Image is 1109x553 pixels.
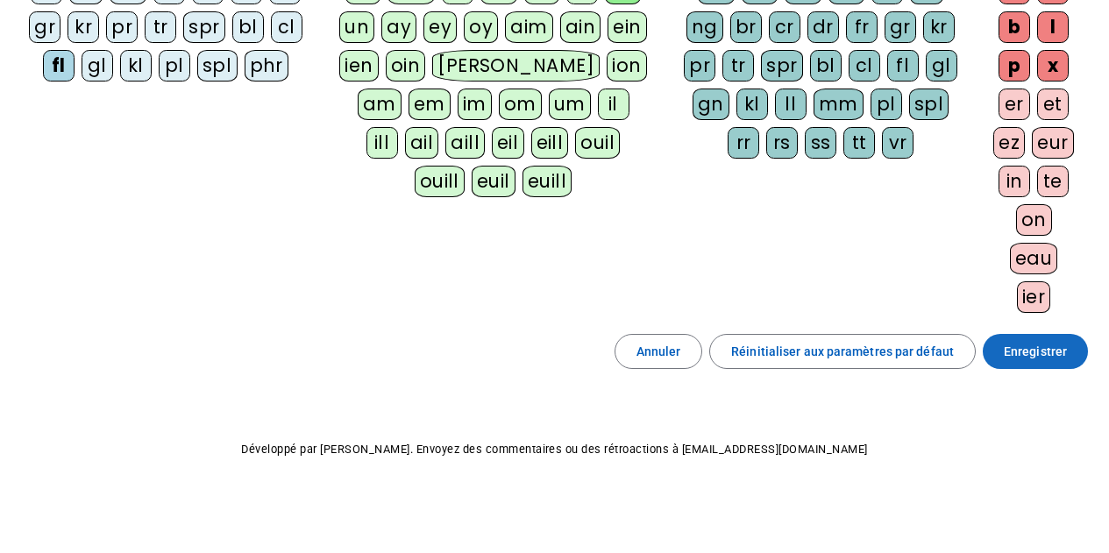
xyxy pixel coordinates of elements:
[846,11,878,43] div: fr
[999,50,1030,82] div: p
[549,89,591,120] div: um
[271,11,302,43] div: cl
[499,89,542,120] div: om
[999,89,1030,120] div: er
[1016,204,1052,236] div: on
[1017,281,1051,313] div: ier
[636,341,681,362] span: Annuler
[339,11,374,43] div: un
[492,127,524,159] div: eil
[82,50,113,82] div: gl
[983,334,1088,369] button: Enregistrer
[909,89,949,120] div: spl
[523,166,572,197] div: euill
[999,166,1030,197] div: in
[598,89,629,120] div: il
[1037,50,1069,82] div: x
[805,127,836,159] div: ss
[145,11,176,43] div: tr
[993,127,1025,159] div: ez
[1037,89,1069,120] div: et
[849,50,880,82] div: cl
[1032,127,1074,159] div: eur
[245,50,289,82] div: phr
[405,127,439,159] div: ail
[14,439,1095,460] p: Développé par [PERSON_NAME]. Envoyez des commentaires ou des rétroactions à [EMAIL_ADDRESS][DOMAI...
[923,11,955,43] div: kr
[761,50,803,82] div: spr
[607,50,647,82] div: ion
[843,127,875,159] div: tt
[197,50,238,82] div: spl
[505,11,553,43] div: aim
[43,50,75,82] div: fl
[1010,243,1058,274] div: eau
[472,166,515,197] div: euil
[415,166,465,197] div: ouill
[29,11,60,43] div: gr
[1037,166,1069,197] div: te
[1004,341,1067,362] span: Enregistrer
[693,89,729,120] div: gn
[575,127,620,159] div: ouil
[432,50,600,82] div: [PERSON_NAME]
[885,11,916,43] div: gr
[736,89,768,120] div: kl
[183,11,225,43] div: spr
[615,334,703,369] button: Annuler
[709,334,976,369] button: Réinitialiser aux paramètres par défaut
[871,89,902,120] div: pl
[810,50,842,82] div: bl
[358,89,402,120] div: am
[686,11,723,43] div: ng
[409,89,451,120] div: em
[366,127,398,159] div: ill
[464,11,498,43] div: oy
[339,50,379,82] div: ien
[386,50,426,82] div: oin
[730,11,762,43] div: br
[458,89,492,120] div: im
[766,127,798,159] div: rs
[560,11,601,43] div: ain
[814,89,864,120] div: mm
[807,11,839,43] div: dr
[445,127,485,159] div: aill
[68,11,99,43] div: kr
[926,50,957,82] div: gl
[882,127,914,159] div: vr
[684,50,715,82] div: pr
[1037,11,1069,43] div: l
[232,11,264,43] div: bl
[159,50,190,82] div: pl
[887,50,919,82] div: fl
[769,11,800,43] div: cr
[722,50,754,82] div: tr
[731,341,954,362] span: Réinitialiser aux paramètres par défaut
[608,11,647,43] div: ein
[423,11,457,43] div: ey
[999,11,1030,43] div: b
[728,127,759,159] div: rr
[106,11,138,43] div: pr
[775,89,807,120] div: ll
[381,11,416,43] div: ay
[120,50,152,82] div: kl
[531,127,569,159] div: eill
